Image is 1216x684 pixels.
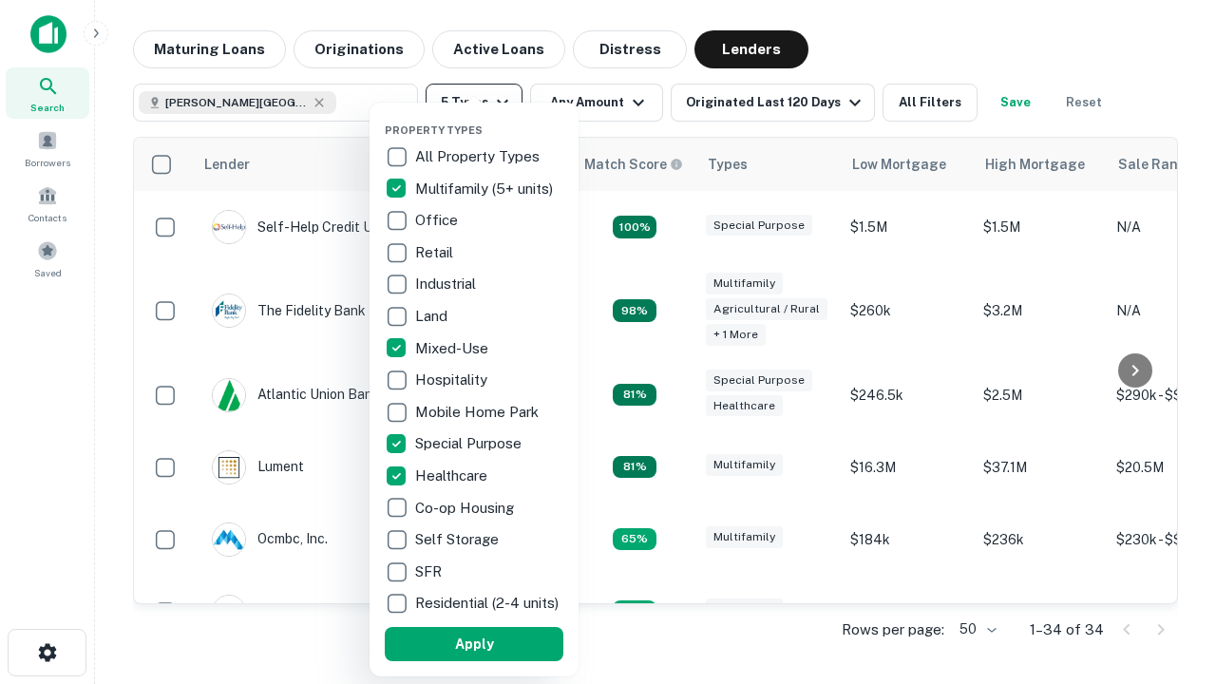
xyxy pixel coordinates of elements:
p: Office [415,209,462,232]
button: Apply [385,627,563,661]
p: SFR [415,560,446,583]
p: Mobile Home Park [415,401,542,424]
p: Residential (2-4 units) [415,592,562,615]
p: All Property Types [415,145,543,168]
p: Retail [415,241,457,264]
p: Mixed-Use [415,337,492,360]
p: Special Purpose [415,432,525,455]
p: Self Storage [415,528,503,551]
p: Multifamily (5+ units) [415,178,557,200]
span: Property Types [385,124,483,136]
p: Hospitality [415,369,491,391]
iframe: Chat Widget [1121,471,1216,562]
p: Healthcare [415,465,491,487]
p: Co-op Housing [415,497,518,520]
p: Land [415,305,451,328]
p: Industrial [415,273,480,295]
